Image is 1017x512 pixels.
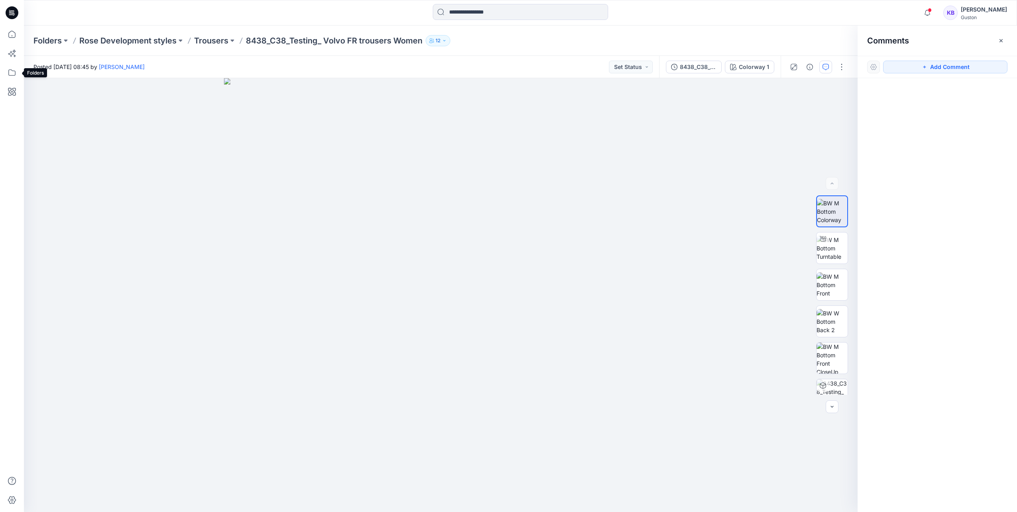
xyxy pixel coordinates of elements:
[99,63,145,70] a: [PERSON_NAME]
[33,63,145,71] span: Posted [DATE] 08:45 by
[817,236,848,261] img: BW M Bottom Turntable
[961,14,1007,20] div: Guston
[426,35,450,46] button: 12
[817,379,848,410] img: 8438_C38_Testing_ Volvo FR trousers Women Colorway 1
[817,343,848,374] img: BW M Bottom Front CloseUp
[739,63,769,71] div: Colorway 1
[817,309,848,334] img: BW W Bottom Back 2
[224,78,658,512] img: eyJhbGciOiJIUzI1NiIsImtpZCI6IjAiLCJzbHQiOiJzZXMiLCJ0eXAiOiJKV1QifQ.eyJkYXRhIjp7InR5cGUiOiJzdG9yYW...
[680,63,717,71] div: 8438_C38_Testing_ Volvo FR trousers Women
[246,35,422,46] p: 8438_C38_Testing_ Volvo FR trousers Women
[194,35,228,46] a: Trousers
[883,61,1007,73] button: Add Comment
[961,5,1007,14] div: [PERSON_NAME]
[436,36,440,45] p: 12
[33,35,62,46] a: Folders
[867,36,909,45] h2: Comments
[817,199,847,224] img: BW M Bottom Colorway
[943,6,958,20] div: KB
[803,61,816,73] button: Details
[725,61,774,73] button: Colorway 1
[79,35,177,46] a: Rose Development styles
[817,272,848,297] img: BW M Bottom Front
[666,61,722,73] button: 8438_C38_Testing_ Volvo FR trousers Women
